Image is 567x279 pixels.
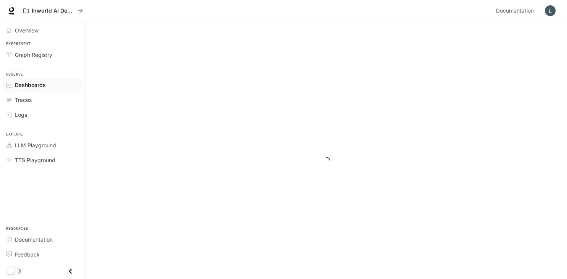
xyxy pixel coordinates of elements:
[15,250,40,258] span: Feedback
[496,6,534,16] span: Documentation
[3,48,82,61] a: Graph Registry
[15,51,52,59] span: Graph Registry
[62,263,79,279] button: Close drawer
[543,3,558,18] button: User avatar
[15,96,32,104] span: Traces
[15,141,56,149] span: LLM Playground
[323,157,330,165] span: loading
[3,24,82,37] a: Overview
[15,26,39,34] span: Overview
[3,93,82,106] a: Traces
[3,233,82,246] a: Documentation
[3,248,82,261] a: Feedback
[545,5,556,16] img: User avatar
[3,78,82,92] a: Dashboards
[20,3,86,18] button: All workspaces
[3,153,82,167] a: TTS Playground
[32,8,74,14] p: Inworld AI Demos
[15,156,55,164] span: TTS Playground
[3,108,82,121] a: Logs
[7,266,15,275] span: Dark mode toggle
[3,139,82,152] a: LLM Playground
[15,81,46,89] span: Dashboards
[15,111,27,119] span: Logs
[15,235,53,244] span: Documentation
[493,3,540,18] a: Documentation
